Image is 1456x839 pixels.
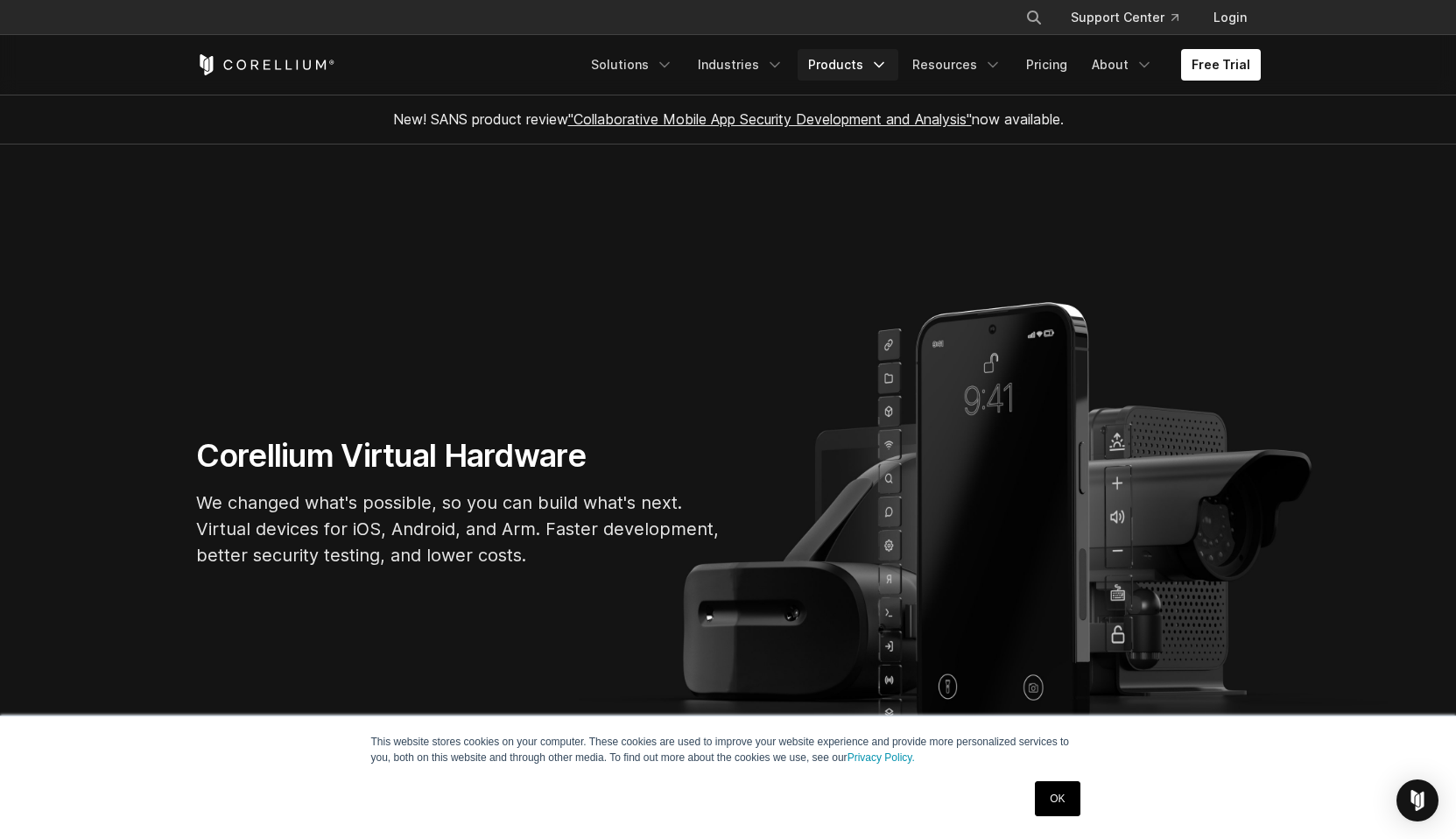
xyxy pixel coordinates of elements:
[1396,779,1438,821] div: Open Intercom Messenger
[1016,49,1078,81] a: Pricing
[568,110,972,128] a: "Collaborative Mobile App Security Development and Analysis"
[1035,781,1080,816] a: OK
[1004,2,1261,33] div: Navigation Menu
[580,49,684,81] a: Solutions
[687,49,794,81] a: Industries
[848,751,915,764] a: Privacy Policy.
[196,490,721,568] p: We changed what's possible, so you can build what's next. Virtual devices for iOS, Android, and A...
[1057,2,1192,33] a: Support Center
[371,734,1086,765] p: This website stores cookies on your computer. These cookies are used to improve your website expe...
[1199,2,1261,33] a: Login
[1081,49,1164,81] a: About
[1018,2,1050,33] button: Search
[196,436,721,476] h1: Corellium Virtual Hardware
[580,49,1261,81] div: Navigation Menu
[1181,49,1261,81] a: Free Trial
[196,54,335,75] a: Corellium Home
[393,110,1064,128] span: New! SANS product review now available.
[798,49,898,81] a: Products
[902,49,1012,81] a: Resources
